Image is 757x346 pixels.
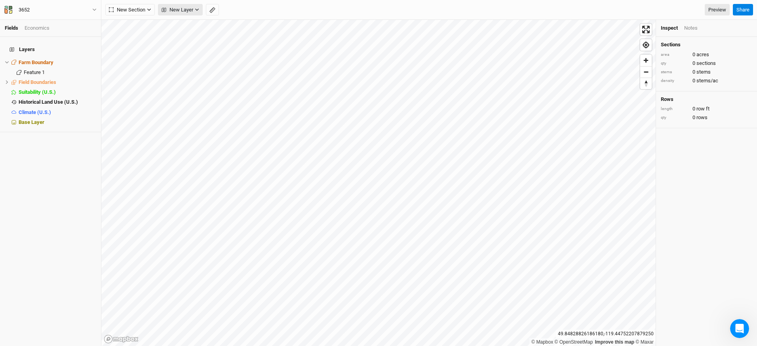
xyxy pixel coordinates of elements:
div: length [661,106,689,112]
div: Historical Land Use (U.S.) [19,99,96,105]
span: [Inline [8,60,25,67]
span: The below [8,173,36,179]
span: Field Boundaries [19,79,56,85]
span: KML or KMZ files? [91,112,141,119]
span: sections [696,60,716,67]
button: New Section [105,4,155,16]
span: Video [25,139,41,145]
a: Maxar [635,339,654,345]
span: ] [74,95,76,101]
span: stems [696,68,711,76]
div: 3652 [19,6,30,14]
button: Reset bearing to north [640,78,652,89]
a: Preview [705,4,730,16]
span: The below [8,86,36,93]
div: Clear [141,27,148,33]
span: Historical Land Use (U.S.) [19,99,78,105]
span: Suitability (U.S.) [19,89,56,95]
div: density [661,78,689,84]
span: How do I resolve keyline bugs? [8,207,93,214]
span: Importing wetlands data to Overyield [8,130,112,137]
a: OpenStreetMap [555,339,593,345]
iframe: Intercom live chat [730,319,749,338]
span: ] [41,139,43,145]
span: ] 2. [41,60,50,67]
span: Farm Boundary [19,59,53,65]
div: 0 [661,77,752,84]
span: Feature 1 [24,69,45,75]
button: go back [5,3,20,18]
span: rows [696,114,708,121]
button: Zoom in [640,55,652,66]
div: Notes [684,25,698,32]
div: Farm Boundary [19,59,96,66]
button: Share [733,4,753,16]
h4: Layers [5,42,96,57]
input: Search for help [6,22,153,37]
span: Base Layer [19,119,44,125]
div: Suitability (U.S.) [19,89,96,95]
a: Fields [5,25,18,31]
span: How do I convert SHP files [8,112,81,119]
div: Inspect [661,25,678,32]
span: Does Overyield calculate per area yield? [8,78,120,84]
div: qty [661,61,689,67]
span: New Section [109,6,145,14]
span: walks you through this calculation: [Inline [8,86,114,101]
h1: Help [69,4,91,17]
div: 0 [661,68,752,76]
div: 0 [661,51,752,58]
div: Feature 1 [24,69,96,76]
span: ... the below videos: [Inline [8,216,83,222]
span: Home [31,267,48,272]
button: New Layer [158,4,203,16]
span: walks you through using Google Earth Pro to account for landscape features that are not [8,173,141,196]
span: video [36,173,51,179]
div: Close [139,4,153,18]
span: Messages [105,267,133,272]
div: Field Boundaries [19,79,96,86]
span: row ft [696,105,709,112]
div: 0 [661,105,752,112]
h4: Sections [661,42,752,48]
span: into [81,112,91,119]
button: Shortcut: M [206,4,219,16]
button: Enter fullscreen [640,24,652,35]
a: Mapbox logo [104,335,139,344]
span: Video [25,60,41,67]
span: [Inline [8,139,25,145]
canvas: Map [101,20,656,346]
a: Mapbox [531,339,553,345]
span: stems/ac [696,77,718,84]
span: acres [696,51,709,58]
div: qty [661,115,689,121]
h4: Rows [661,96,752,103]
span: Video [83,216,99,222]
span: New Layer [162,6,193,14]
div: stems [661,69,689,75]
div: Base Layer [19,119,96,125]
button: Zoom out [640,66,652,78]
button: 3652 [4,6,97,14]
div: 0 [661,60,752,67]
div: area [661,52,689,58]
span: Climate (U.S.) [19,109,51,115]
span: Video [59,95,74,101]
div: 0 [661,114,752,121]
button: Find my location [640,39,652,51]
div: Economics [25,25,49,32]
div: 49.84828826186180 , -119.44752207879250 [556,330,656,338]
a: Improve this map [595,339,634,345]
div: Climate (U.S.) [19,109,96,116]
span: Can I model urban farming in Overyield? [8,52,120,58]
span: Can I draw a pathway/road that bisects a section? [8,234,122,248]
span: How do I account for new landscape features that aren't yet visible on the base map? [8,156,133,171]
span: video [36,86,51,93]
button: Messages [79,247,158,279]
